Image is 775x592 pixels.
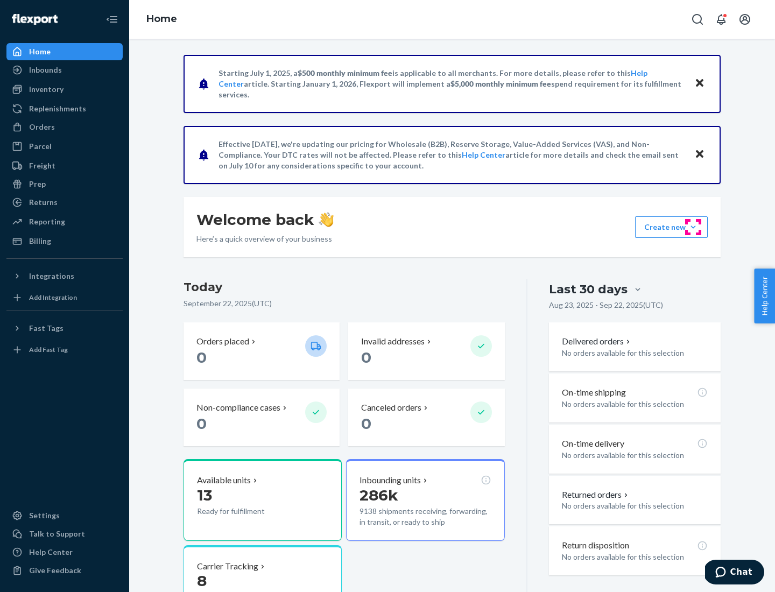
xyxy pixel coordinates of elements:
button: Talk to Support [6,525,123,542]
div: Settings [29,510,60,521]
ol: breadcrumbs [138,4,186,35]
div: Add Fast Tag [29,345,68,354]
button: Non-compliance cases 0 [184,389,340,446]
div: Reporting [29,216,65,227]
div: Returns [29,197,58,208]
p: Here’s a quick overview of your business [196,234,334,244]
div: Talk to Support [29,528,85,539]
p: No orders available for this selection [562,450,708,461]
div: Integrations [29,271,74,281]
a: Orders [6,118,123,136]
button: Available units13Ready for fulfillment [184,459,342,541]
div: Replenishments [29,103,86,114]
a: Home [146,13,177,25]
h3: Today [184,279,505,296]
iframe: Opens a widget where you can chat to one of our agents [705,560,764,587]
a: Settings [6,507,123,524]
p: 9138 shipments receiving, forwarding, in transit, or ready to ship [360,506,491,527]
div: Fast Tags [29,323,64,334]
button: Close [693,76,707,91]
p: Return disposition [562,539,629,552]
p: Starting July 1, 2025, a is applicable to all merchants. For more details, please refer to this a... [219,68,684,100]
div: Last 30 days [549,281,628,298]
p: Invalid addresses [361,335,425,348]
div: Add Integration [29,293,77,302]
p: Orders placed [196,335,249,348]
a: Prep [6,175,123,193]
img: hand-wave emoji [319,212,334,227]
span: $5,000 monthly minimum fee [450,79,551,88]
button: Fast Tags [6,320,123,337]
button: Close [693,147,707,163]
div: Orders [29,122,55,132]
div: Help Center [29,547,73,558]
span: $500 monthly minimum fee [298,68,392,77]
a: Replenishments [6,100,123,117]
button: Close Navigation [101,9,123,30]
p: Inbounding units [360,474,421,487]
a: Returns [6,194,123,211]
p: Canceled orders [361,401,421,414]
a: Reporting [6,213,123,230]
div: Freight [29,160,55,171]
button: Open Search Box [687,9,708,30]
p: No orders available for this selection [562,399,708,410]
span: 0 [196,414,207,433]
div: Prep [29,179,46,189]
button: Integrations [6,267,123,285]
p: Effective [DATE], we're updating our pricing for Wholesale (B2B), Reserve Storage, Value-Added Se... [219,139,684,171]
span: 13 [197,486,212,504]
p: No orders available for this selection [562,348,708,358]
button: Open notifications [710,9,732,30]
button: Open account menu [734,9,756,30]
p: Ready for fulfillment [197,506,297,517]
a: Inbounds [6,61,123,79]
a: Parcel [6,138,123,155]
p: On-time shipping [562,386,626,399]
div: Give Feedback [29,565,81,576]
img: Flexport logo [12,14,58,25]
button: Give Feedback [6,562,123,579]
a: Home [6,43,123,60]
span: 0 [361,348,371,367]
div: Parcel [29,141,52,152]
a: Inventory [6,81,123,98]
button: Inbounding units286k9138 shipments receiving, forwarding, in transit, or ready to ship [346,459,504,541]
a: Help Center [6,544,123,561]
button: Delivered orders [562,335,632,348]
span: 8 [197,572,207,590]
p: Available units [197,474,251,487]
button: Returned orders [562,489,630,501]
div: Inbounds [29,65,62,75]
a: Add Integration [6,289,123,306]
button: Canceled orders 0 [348,389,504,446]
button: Orders placed 0 [184,322,340,380]
p: On-time delivery [562,438,624,450]
p: Carrier Tracking [197,560,258,573]
div: Home [29,46,51,57]
a: Billing [6,232,123,250]
button: Help Center [754,269,775,323]
p: Aug 23, 2025 - Sep 22, 2025 ( UTC ) [549,300,663,311]
div: Inventory [29,84,64,95]
span: 286k [360,486,398,504]
span: 0 [361,414,371,433]
span: 0 [196,348,207,367]
h1: Welcome back [196,210,334,229]
p: Non-compliance cases [196,401,280,414]
a: Add Fast Tag [6,341,123,358]
a: Help Center [462,150,505,159]
p: No orders available for this selection [562,501,708,511]
div: Billing [29,236,51,246]
button: Invalid addresses 0 [348,322,504,380]
p: No orders available for this selection [562,552,708,562]
a: Freight [6,157,123,174]
button: Create new [635,216,708,238]
p: September 22, 2025 ( UTC ) [184,298,505,309]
